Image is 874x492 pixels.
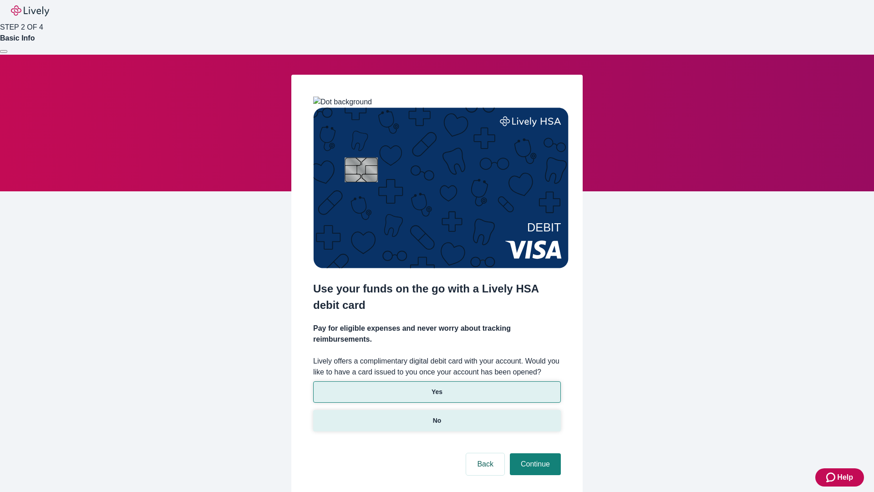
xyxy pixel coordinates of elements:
[313,97,372,108] img: Dot background
[433,416,442,425] p: No
[313,410,561,431] button: No
[432,387,442,397] p: Yes
[313,108,569,268] img: Debit card
[510,453,561,475] button: Continue
[466,453,504,475] button: Back
[837,472,853,483] span: Help
[826,472,837,483] svg: Zendesk support icon
[815,468,864,487] button: Zendesk support iconHelp
[313,323,561,345] h4: Pay for eligible expenses and never worry about tracking reimbursements.
[313,281,561,313] h2: Use your funds on the go with a Lively HSA debit card
[313,356,561,378] label: Lively offers a complimentary digital debit card with your account. Would you like to have a card...
[11,5,49,16] img: Lively
[313,381,561,403] button: Yes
